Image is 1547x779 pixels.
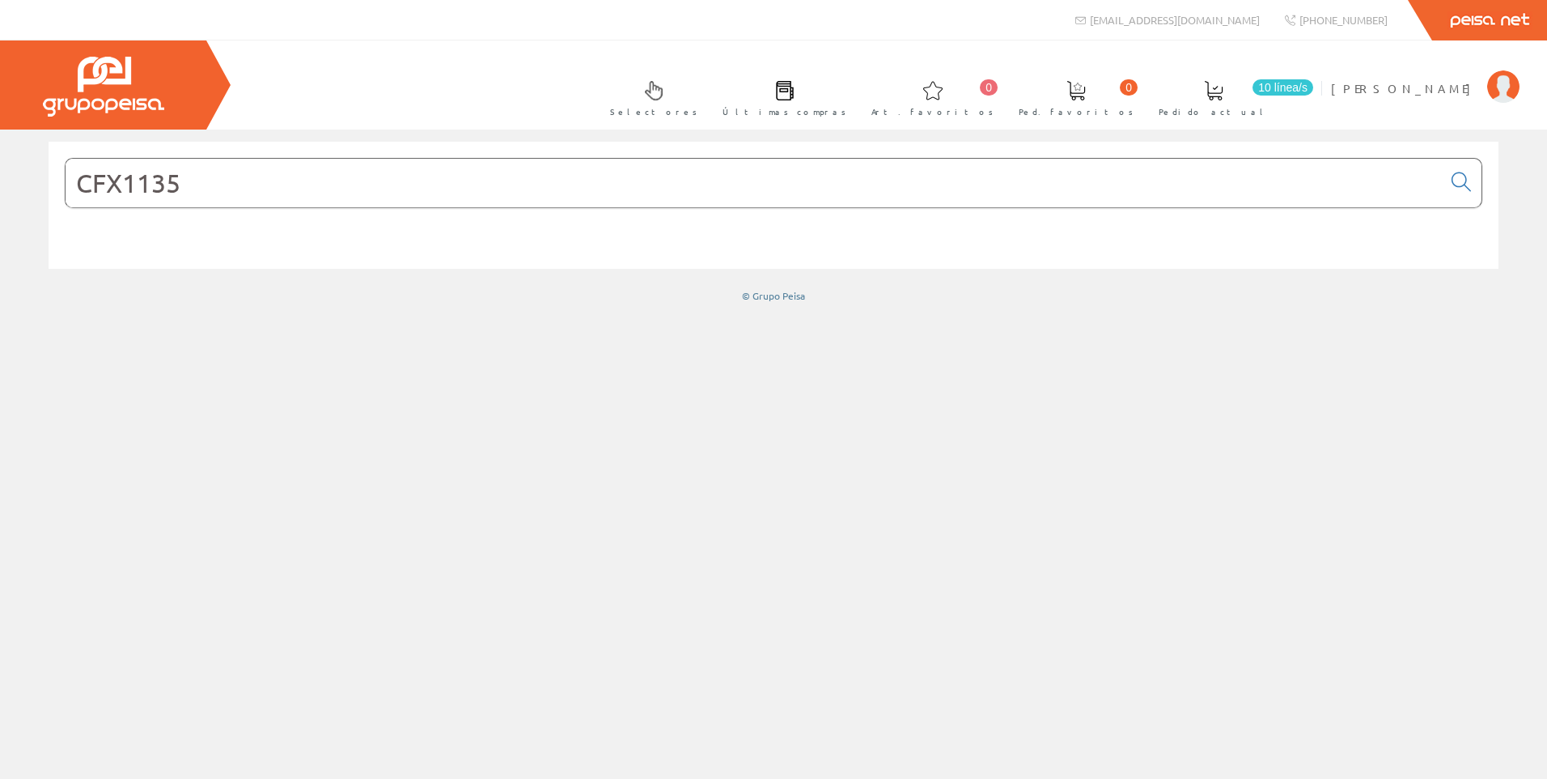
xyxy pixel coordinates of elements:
div: © Grupo Peisa [49,289,1498,303]
input: Buscar... [66,159,1442,207]
img: Grupo Peisa [43,57,164,117]
span: [PHONE_NUMBER] [1299,13,1388,27]
span: Ped. favoritos [1019,104,1134,120]
a: 10 línea/s Pedido actual [1142,67,1317,126]
a: Últimas compras [706,67,854,126]
span: Pedido actual [1159,104,1269,120]
span: [EMAIL_ADDRESS][DOMAIN_NAME] [1090,13,1260,27]
span: Selectores [610,104,697,120]
span: Art. favoritos [871,104,994,120]
span: Últimas compras [723,104,846,120]
span: 10 línea/s [1252,79,1313,96]
span: 0 [980,79,998,96]
span: [PERSON_NAME] [1331,80,1479,96]
a: [PERSON_NAME] [1331,67,1519,83]
span: 0 [1120,79,1138,96]
a: Selectores [594,67,706,126]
